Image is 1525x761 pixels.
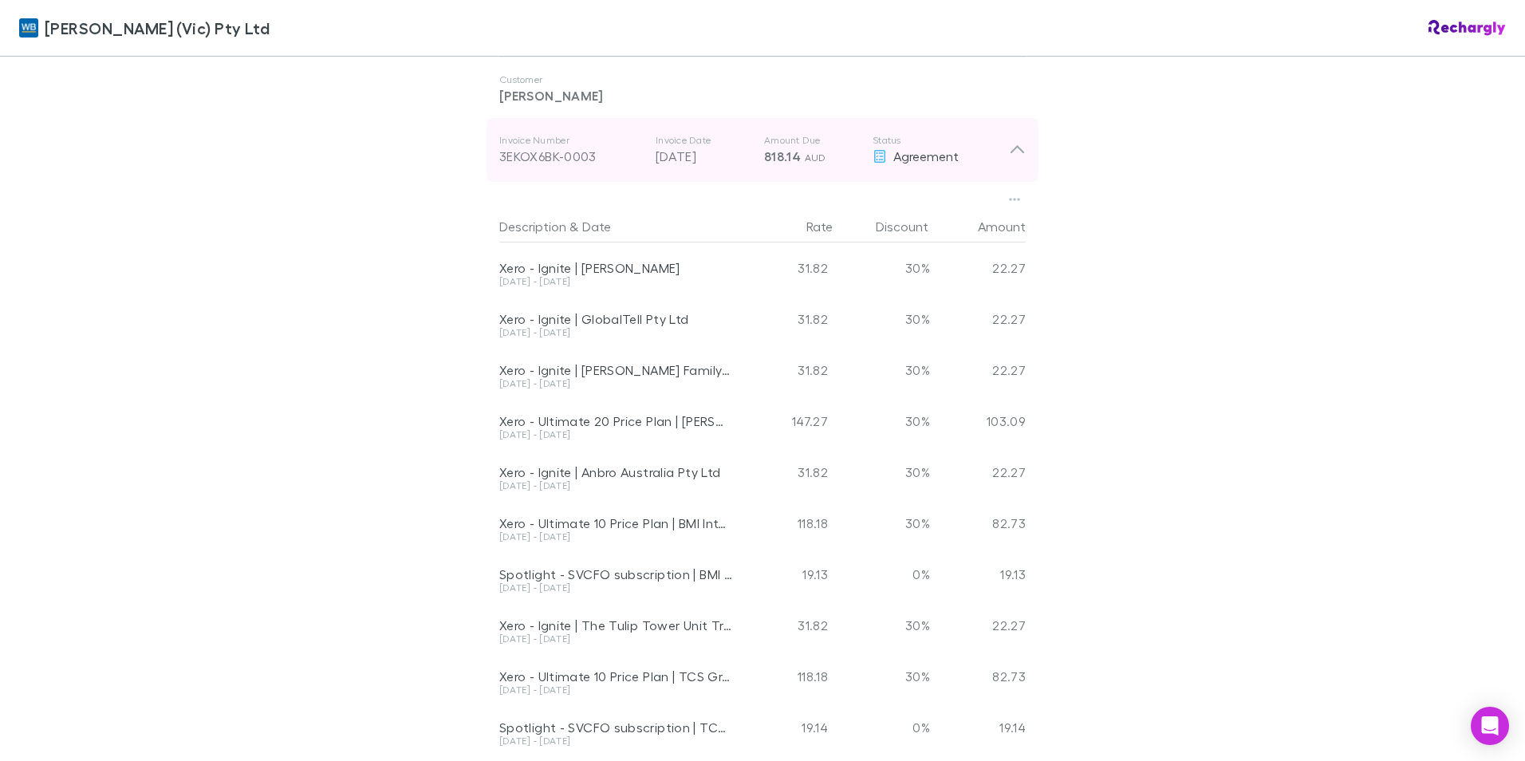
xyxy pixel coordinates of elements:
[499,277,732,286] div: [DATE] - [DATE]
[930,396,1026,447] div: 103.09
[499,532,732,542] div: [DATE] - [DATE]
[834,702,930,753] div: 0%
[893,148,959,164] span: Agreement
[930,345,1026,396] div: 22.27
[739,702,834,753] div: 19.14
[834,498,930,549] div: 30%
[834,294,930,345] div: 30%
[499,379,732,388] div: [DATE] - [DATE]
[656,134,751,147] p: Invoice Date
[739,294,834,345] div: 31.82
[739,549,834,600] div: 19.13
[499,328,732,337] div: [DATE] - [DATE]
[930,447,1026,498] div: 22.27
[499,481,732,491] div: [DATE] - [DATE]
[499,211,732,242] div: &
[499,147,643,166] div: 3EKOX6BK-0003
[739,498,834,549] div: 118.18
[873,134,1009,147] p: Status
[739,396,834,447] div: 147.27
[499,73,1026,86] p: Customer
[499,464,732,480] div: Xero - Ignite | Anbro Australia Pty Ltd
[499,668,732,684] div: Xero - Ultimate 10 Price Plan | TCS Group Australia Pty Ltd
[764,134,860,147] p: Amount Due
[930,242,1026,294] div: 22.27
[499,515,732,531] div: Xero - Ultimate 10 Price Plan | BMI International Pty Ltd
[499,413,732,429] div: Xero - Ultimate 20 Price Plan | [PERSON_NAME] Electrical Services (Aust) Pty Ltd
[930,294,1026,345] div: 22.27
[739,651,834,702] div: 118.18
[834,651,930,702] div: 30%
[582,211,611,242] button: Date
[834,549,930,600] div: 0%
[930,549,1026,600] div: 19.13
[930,600,1026,651] div: 22.27
[930,651,1026,702] div: 82.73
[1471,707,1509,745] div: Open Intercom Messenger
[834,345,930,396] div: 30%
[739,447,834,498] div: 31.82
[499,720,732,735] div: Spotlight - SVCFO subscription | TCS Group Australia Pty Ltd
[499,736,732,746] div: [DATE] - [DATE]
[499,634,732,644] div: [DATE] - [DATE]
[499,86,1026,105] p: [PERSON_NAME]
[487,118,1038,182] div: Invoice Number3EKOX6BK-0003Invoice Date[DATE]Amount Due818.14 AUDStatusAgreement
[834,242,930,294] div: 30%
[834,396,930,447] div: 30%
[764,148,801,164] span: 818.14
[834,447,930,498] div: 30%
[805,152,826,164] span: AUD
[739,242,834,294] div: 31.82
[19,18,38,37] img: William Buck (Vic) Pty Ltd's Logo
[834,600,930,651] div: 30%
[930,498,1026,549] div: 82.73
[739,345,834,396] div: 31.82
[739,600,834,651] div: 31.82
[499,430,732,440] div: [DATE] - [DATE]
[499,362,732,378] div: Xero - Ignite | [PERSON_NAME] Family Trust
[656,147,751,166] p: [DATE]
[1428,20,1506,36] img: Rechargly Logo
[45,16,270,40] span: [PERSON_NAME] (Vic) Pty Ltd
[499,260,732,276] div: Xero - Ignite | [PERSON_NAME]
[930,702,1026,753] div: 19.14
[499,311,732,327] div: Xero - Ignite | GlobalTell Pty Ltd
[499,685,732,695] div: [DATE] - [DATE]
[499,583,732,593] div: [DATE] - [DATE]
[499,134,643,147] p: Invoice Number
[499,211,566,242] button: Description
[499,566,732,582] div: Spotlight - SVCFO subscription | BMI International Pty Ltd
[499,617,732,633] div: Xero - Ignite | The Tulip Tower Unit Trust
